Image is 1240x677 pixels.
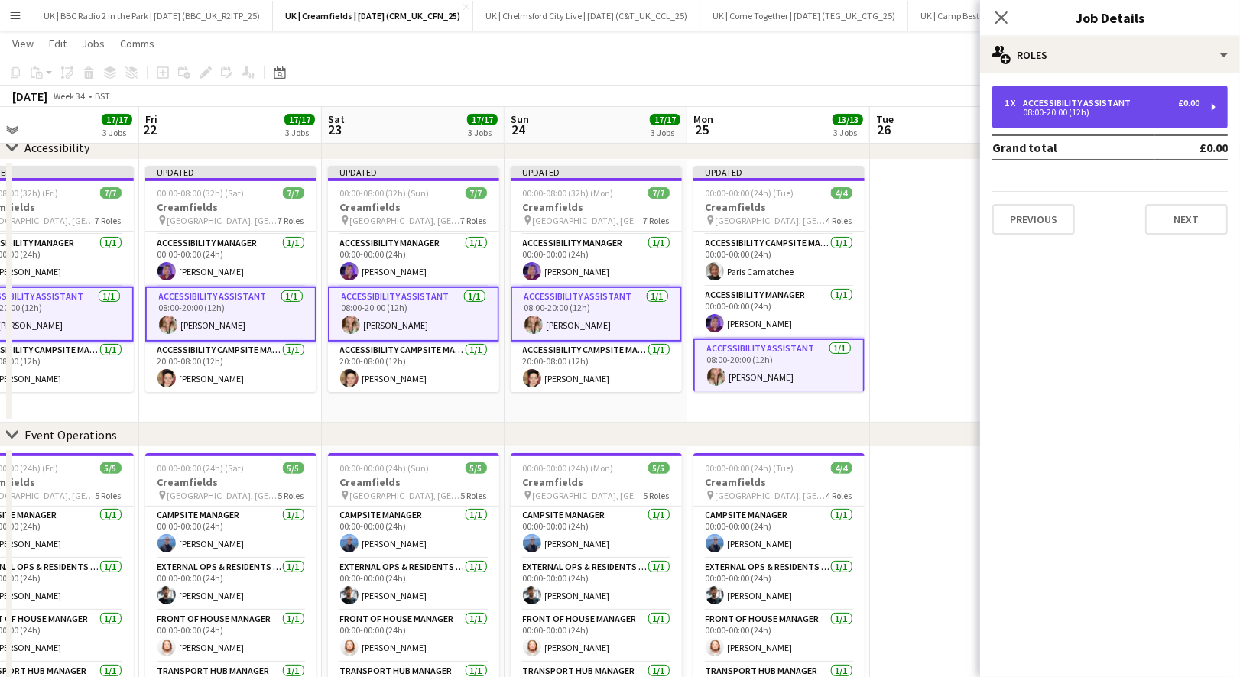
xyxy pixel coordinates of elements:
div: Updated [511,166,682,178]
h3: Creamfields [693,475,865,489]
div: 3 Jobs [102,127,131,138]
h3: Creamfields [328,475,499,489]
span: 17/17 [650,114,680,125]
app-card-role: Accessibility Campsite Manager1/120:00-08:00 (12h)[PERSON_NAME] [145,342,316,394]
div: 1 x [1005,98,1023,109]
span: 7 Roles [278,215,304,226]
app-card-role: Accessibility Manager1/100:00-00:00 (24h)[PERSON_NAME] [693,287,865,338]
span: 4 Roles [826,490,852,501]
span: 7 Roles [96,215,122,226]
button: UK | Come Together | [DATE] (TEG_UK_CTG_25) [700,1,908,31]
app-card-role: Campsite Manager1/100:00-00:00 (24h)[PERSON_NAME] [145,507,316,559]
button: Next [1145,204,1228,235]
span: 7/7 [466,187,487,199]
span: Jobs [82,37,105,50]
a: Comms [114,34,161,53]
span: Mon [693,112,713,126]
span: 23 [326,121,345,138]
div: Event Operations [24,427,117,442]
span: [GEOGRAPHIC_DATA], [GEOGRAPHIC_DATA] [533,215,644,226]
app-card-role: Accessibility Campsite Manager1/120:00-08:00 (12h)[PERSON_NAME] [511,342,682,394]
app-card-role: Accessibility Assistant1/108:00-20:00 (12h)[PERSON_NAME] [511,287,682,342]
span: 00:00-00:00 (24h) (Tue) [706,187,794,199]
app-card-role: Accessibility Assistant1/108:00-20:00 (12h)[PERSON_NAME] [328,287,499,342]
span: 5 Roles [278,490,304,501]
h3: Creamfields [145,475,316,489]
app-card-role: Accessibility Manager1/100:00-00:00 (24h)[PERSON_NAME] [511,235,682,287]
span: Sat [328,112,345,126]
span: Tue [876,112,894,126]
span: Sun [511,112,529,126]
span: [GEOGRAPHIC_DATA], [GEOGRAPHIC_DATA] [716,215,826,226]
app-card-role: Accessibility Campsite Manager1/120:00-08:00 (12h)[PERSON_NAME] [328,342,499,394]
span: Edit [49,37,67,50]
app-card-role: External Ops & Residents Liaison Manager1/100:00-00:00 (24h)[PERSON_NAME] [693,559,865,611]
h3: Creamfields [693,200,865,214]
app-card-role: Front of House Manager1/100:00-00:00 (24h)[PERSON_NAME] [511,611,682,662]
span: Fri [145,112,157,126]
span: 5/5 [283,462,304,474]
span: 22 [143,121,157,138]
app-card-role: Campsite Manager1/100:00-00:00 (24h)[PERSON_NAME] [511,507,682,559]
div: BST [95,90,110,102]
td: £0.00 [1155,135,1228,160]
app-job-card: Updated00:00-08:00 (32h) (Mon)7/7Creamfields [GEOGRAPHIC_DATA], [GEOGRAPHIC_DATA]7 Roles[PERSON_N... [511,166,682,392]
span: 17/17 [467,114,498,125]
span: 5 Roles [461,490,487,501]
div: Updated00:00-08:00 (32h) (Sun)7/7Creamfields [GEOGRAPHIC_DATA], [GEOGRAPHIC_DATA]7 Roles[PERSON_N... [328,166,499,392]
span: 7 Roles [644,215,670,226]
span: 17/17 [102,114,132,125]
span: 00:00-08:00 (32h) (Sat) [157,187,245,199]
span: 00:00-00:00 (24h) (Mon) [523,462,614,474]
h3: Creamfields [511,200,682,214]
div: 3 Jobs [285,127,314,138]
button: UK | Chelmsford City Live | [DATE] (C&T_UK_CCL_25) [473,1,700,31]
td: Grand total [992,135,1155,160]
app-card-role: Front of House Manager1/100:00-00:00 (24h)[PERSON_NAME] [693,611,865,662]
app-card-role: Front of House Manager1/100:00-00:00 (24h)[PERSON_NAME] [328,611,499,662]
span: [GEOGRAPHIC_DATA], [GEOGRAPHIC_DATA] [350,490,461,501]
h3: Creamfields [145,200,316,214]
span: 24 [508,121,529,138]
app-job-card: Updated00:00-00:00 (24h) (Tue)4/4Creamfields [GEOGRAPHIC_DATA], [GEOGRAPHIC_DATA]4 RolesAccessibi... [693,166,865,392]
button: UK | BBC Radio 2 in the Park | [DATE] (BBC_UK_R2ITP_25) [31,1,273,31]
app-card-role: Accessibility Manager1/100:00-00:00 (24h)[PERSON_NAME] [145,235,316,287]
div: Accessibility Assistant [1023,98,1137,109]
span: 25 [691,121,713,138]
a: View [6,34,40,53]
app-card-role: Accessibility Campsite Manager1/100:00-00:00 (24h)Paris Camatchee [693,235,865,287]
div: Updated [328,166,499,178]
app-card-role: Accessibility Assistant1/108:00-20:00 (12h)[PERSON_NAME] [145,287,316,342]
span: Week 34 [50,90,89,102]
app-card-role: External Ops & Residents Liaison Manager1/100:00-00:00 (24h)[PERSON_NAME] [328,559,499,611]
span: 00:00-08:00 (32h) (Sun) [340,187,430,199]
h3: Job Details [980,8,1240,28]
div: 3 Jobs [651,127,680,138]
app-card-role: External Ops & Residents Liaison Manager1/100:00-00:00 (24h)[PERSON_NAME] [511,559,682,611]
div: 3 Jobs [833,127,862,138]
span: 5/5 [100,462,122,474]
div: Roles [980,37,1240,73]
div: Updated [145,166,316,178]
span: 5/5 [648,462,670,474]
div: £0.00 [1178,98,1199,109]
span: 00:00-08:00 (32h) (Mon) [523,187,614,199]
span: 4/4 [831,462,852,474]
h3: Creamfields [511,475,682,489]
span: 17/17 [284,114,315,125]
button: UK | Creamfields | [DATE] (CRM_UK_CFN_25) [273,1,473,31]
div: [DATE] [12,89,47,104]
div: Updated00:00-08:00 (32h) (Sat)7/7Creamfields [GEOGRAPHIC_DATA], [GEOGRAPHIC_DATA]7 Roles[PERSON_N... [145,166,316,392]
span: 7/7 [283,187,304,199]
span: [GEOGRAPHIC_DATA], [GEOGRAPHIC_DATA] [533,490,644,501]
span: 4 Roles [826,215,852,226]
span: 00:00-00:00 (24h) (Tue) [706,462,794,474]
h3: Creamfields [328,200,499,214]
div: 08:00-20:00 (12h) [1005,109,1199,116]
span: 26 [874,121,894,138]
app-card-role: Accessibility Manager1/100:00-00:00 (24h)[PERSON_NAME] [328,235,499,287]
span: 5 Roles [96,490,122,501]
span: 7/7 [100,187,122,199]
app-card-role: Front of House Manager1/100:00-00:00 (24h)[PERSON_NAME] [145,611,316,662]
